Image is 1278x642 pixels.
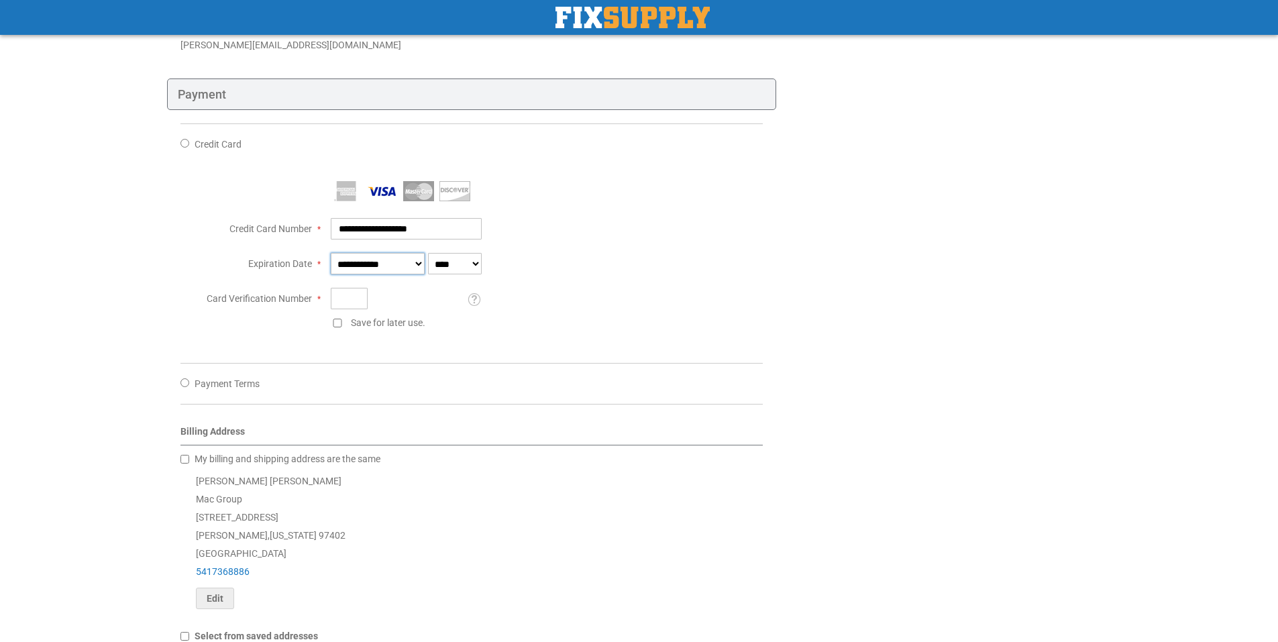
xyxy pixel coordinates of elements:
img: Fix Industrial Supply [555,7,710,28]
a: 5417368886 [196,566,250,577]
span: Payment Terms [195,378,260,389]
img: American Express [331,181,362,201]
img: MasterCard [403,181,434,201]
span: Card Verification Number [207,293,312,304]
span: Expiration Date [248,258,312,269]
span: Select from saved addresses [195,631,318,641]
span: Credit Card [195,139,242,150]
span: Save for later use. [351,317,425,328]
img: Visa [367,181,398,201]
img: Discover [439,181,470,201]
span: Edit [207,593,223,604]
div: Billing Address [180,425,763,445]
span: [PERSON_NAME][EMAIL_ADDRESS][DOMAIN_NAME] [180,40,401,50]
button: Edit [196,588,234,609]
span: My billing and shipping address are the same [195,453,380,464]
a: store logo [555,7,710,28]
a: 5417368886 [180,26,234,37]
div: Payment [167,78,777,111]
span: [US_STATE] [270,530,317,541]
span: Credit Card Number [229,223,312,234]
div: [PERSON_NAME] [PERSON_NAME] Mac Group [STREET_ADDRESS] [PERSON_NAME] , 97402 [GEOGRAPHIC_DATA] [180,472,763,609]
